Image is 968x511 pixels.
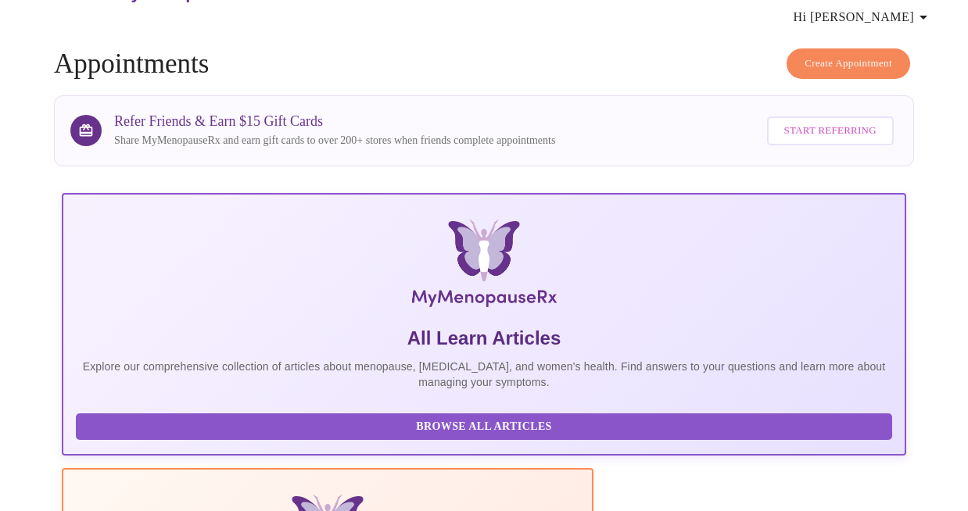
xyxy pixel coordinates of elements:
span: Hi [PERSON_NAME] [794,6,933,28]
span: Start Referring [784,122,877,140]
button: Hi [PERSON_NAME] [787,2,939,33]
button: Create Appointment [787,48,910,79]
p: Share MyMenopauseRx and earn gift cards to over 200+ stores when friends complete appointments [114,133,555,148]
h5: All Learn Articles [76,326,892,351]
a: Start Referring [763,109,898,153]
p: Explore our comprehensive collection of articles about menopause, [MEDICAL_DATA], and women's hea... [76,359,892,390]
button: Browse All Articles [76,413,892,441]
a: Browse All Articles [76,419,896,432]
img: MyMenopauseRx Logo [203,220,765,313]
button: Start Referring [767,116,894,145]
h4: Appointments [54,48,914,80]
span: Browse All Articles [91,417,877,437]
h3: Refer Friends & Earn $15 Gift Cards [114,113,555,130]
span: Create Appointment [805,55,892,73]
